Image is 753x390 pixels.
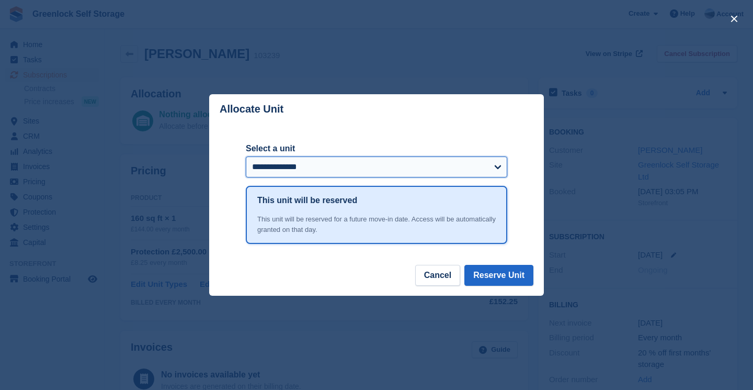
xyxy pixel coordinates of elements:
[246,142,507,155] label: Select a unit
[464,265,533,286] button: Reserve Unit
[415,265,460,286] button: Cancel
[257,214,496,235] div: This unit will be reserved for a future move-in date. Access will be automatically granted on tha...
[726,10,743,27] button: close
[257,194,357,207] h1: This unit will be reserved
[220,103,283,115] p: Allocate Unit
